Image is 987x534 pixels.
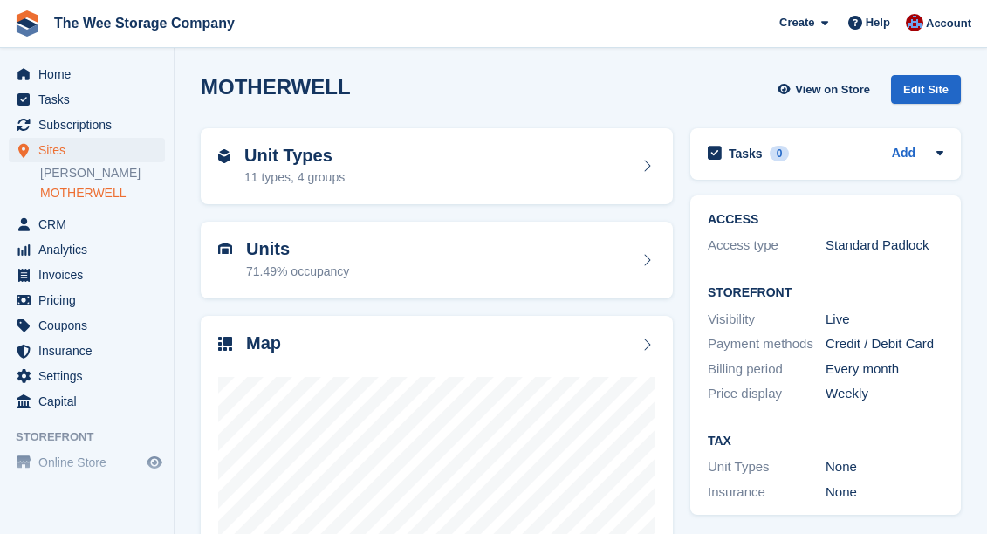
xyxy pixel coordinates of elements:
[891,75,961,104] div: Edit Site
[826,236,943,256] div: Standard Padlock
[47,9,242,38] a: The Wee Storage Company
[38,450,143,475] span: Online Store
[144,452,165,473] a: Preview store
[38,212,143,236] span: CRM
[38,288,143,312] span: Pricing
[9,113,165,137] a: menu
[201,128,673,205] a: Unit Types 11 types, 4 groups
[775,75,877,104] a: View on Store
[246,263,349,281] div: 71.49% occupancy
[38,364,143,388] span: Settings
[708,483,826,503] div: Insurance
[38,263,143,287] span: Invoices
[708,236,826,256] div: Access type
[708,457,826,477] div: Unit Types
[38,237,143,262] span: Analytics
[9,389,165,414] a: menu
[708,286,943,300] h2: Storefront
[9,339,165,363] a: menu
[708,310,826,330] div: Visibility
[38,138,143,162] span: Sites
[9,263,165,287] a: menu
[826,483,943,503] div: None
[218,337,232,351] img: map-icn-33ee37083ee616e46c38cad1a60f524a97daa1e2b2c8c0bc3eb3415660979fc1.svg
[9,87,165,112] a: menu
[9,364,165,388] a: menu
[826,457,943,477] div: None
[40,165,165,181] a: [PERSON_NAME]
[40,185,165,202] a: MOTHERWELL
[906,14,923,31] img: Scott Ritchie
[201,75,351,99] h2: MOTHERWELL
[9,62,165,86] a: menu
[9,313,165,338] a: menu
[9,450,165,475] a: menu
[38,62,143,86] span: Home
[38,87,143,112] span: Tasks
[826,384,943,404] div: Weekly
[729,146,763,161] h2: Tasks
[246,333,281,353] h2: Map
[218,149,230,163] img: unit-type-icn-2b2737a686de81e16bb02015468b77c625bbabd49415b5ef34ead5e3b44a266d.svg
[38,113,143,137] span: Subscriptions
[9,138,165,162] a: menu
[201,222,673,298] a: Units 71.49% occupancy
[9,237,165,262] a: menu
[244,146,345,166] h2: Unit Types
[16,428,174,446] span: Storefront
[826,310,943,330] div: Live
[38,313,143,338] span: Coupons
[892,144,915,164] a: Add
[826,359,943,380] div: Every month
[708,435,943,448] h2: Tax
[708,213,943,227] h2: ACCESS
[926,15,971,32] span: Account
[246,239,349,259] h2: Units
[14,10,40,37] img: stora-icon-8386f47178a22dfd0bd8f6a31ec36ba5ce8667c1dd55bd0f319d3a0aa187defe.svg
[708,384,826,404] div: Price display
[891,75,961,111] a: Edit Site
[779,14,814,31] span: Create
[38,389,143,414] span: Capital
[9,212,165,236] a: menu
[9,288,165,312] a: menu
[708,359,826,380] div: Billing period
[244,168,345,187] div: 11 types, 4 groups
[795,81,870,99] span: View on Store
[770,146,790,161] div: 0
[708,334,826,354] div: Payment methods
[218,243,232,255] img: unit-icn-7be61d7bf1b0ce9d3e12c5938cc71ed9869f7b940bace4675aadf7bd6d80202e.svg
[826,334,943,354] div: Credit / Debit Card
[866,14,890,31] span: Help
[38,339,143,363] span: Insurance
